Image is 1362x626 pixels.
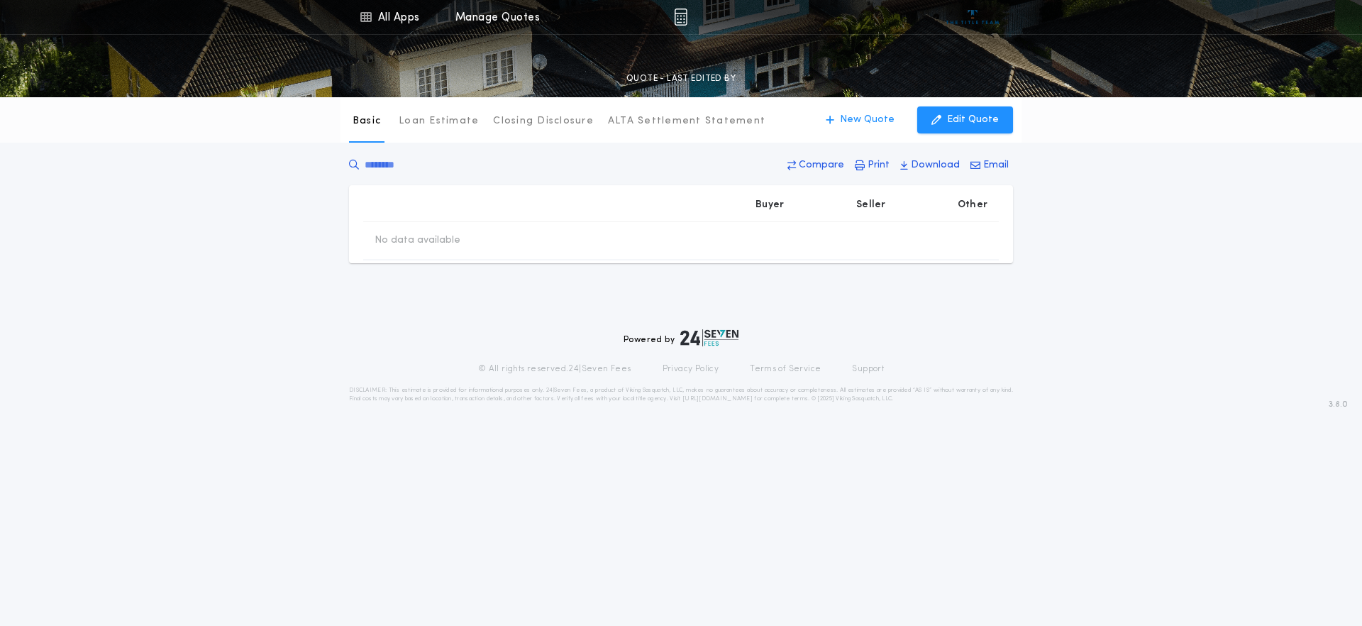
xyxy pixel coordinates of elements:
[478,363,631,375] p: © All rights reserved. 24|Seven Fees
[947,113,999,127] p: Edit Quote
[680,329,738,346] img: logo
[363,222,472,259] td: No data available
[917,106,1013,133] button: Edit Quote
[868,158,890,172] p: Print
[349,386,1013,403] p: DISCLAIMER: This estimate is provided for informational purposes only. 24|Seven Fees, a product o...
[750,363,821,375] a: Terms of Service
[840,113,895,127] p: New Quote
[896,153,964,178] button: Download
[493,114,594,128] p: Closing Disclosure
[674,9,687,26] img: img
[983,158,1009,172] p: Email
[755,198,784,212] p: Buyer
[911,158,960,172] p: Download
[624,329,738,346] div: Powered by
[946,10,1000,24] img: vs-icon
[682,396,753,402] a: [URL][DOMAIN_NAME]
[608,114,765,128] p: ALTA Settlement Statement
[399,114,479,128] p: Loan Estimate
[626,72,736,86] p: QUOTE - LAST EDITED BY
[852,363,884,375] a: Support
[353,114,381,128] p: Basic
[1329,398,1348,411] span: 3.8.0
[856,198,886,212] p: Seller
[812,106,909,133] button: New Quote
[663,363,719,375] a: Privacy Policy
[958,198,987,212] p: Other
[851,153,894,178] button: Print
[799,158,844,172] p: Compare
[783,153,848,178] button: Compare
[966,153,1013,178] button: Email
